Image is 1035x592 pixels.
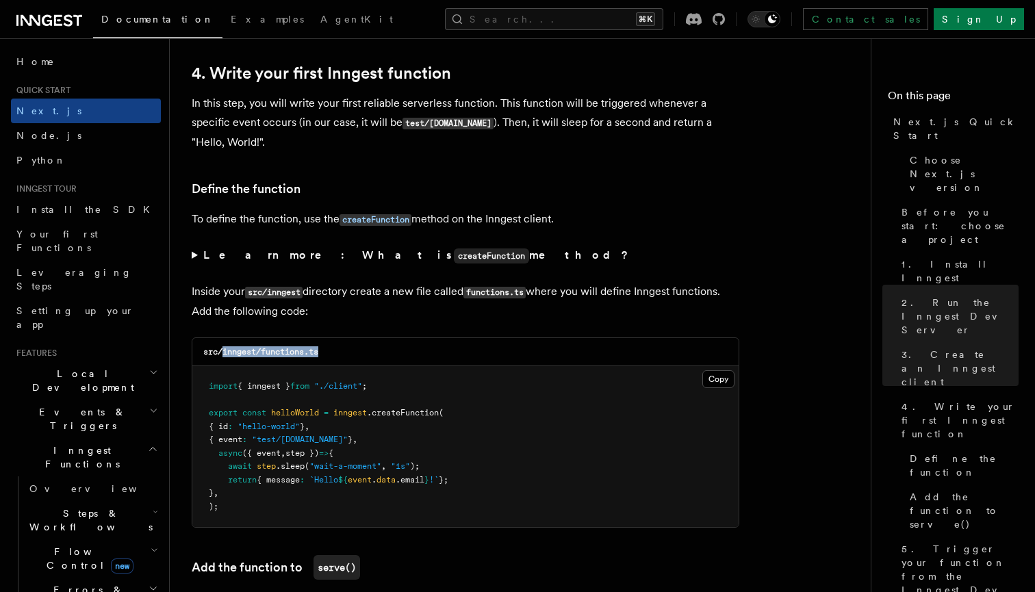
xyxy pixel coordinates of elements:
span: `Hello [309,475,338,485]
span: { message [257,475,300,485]
p: To define the function, use the method on the Inngest client. [192,209,739,229]
code: createFunction [340,214,411,226]
p: In this step, you will write your first reliable serverless function. This function will be trigg... [192,94,739,152]
a: Examples [222,4,312,37]
button: Local Development [11,361,161,400]
button: Toggle dark mode [747,11,780,27]
span: await [228,461,252,471]
span: { [329,448,333,458]
code: functions.ts [463,287,526,298]
span: , [281,448,285,458]
span: Overview [29,483,170,494]
a: Choose Next.js version [904,148,1019,200]
span: . [372,475,376,485]
span: Setting up your app [16,305,134,330]
span: : [300,475,305,485]
code: serve() [314,555,360,580]
span: Before you start: choose a project [902,205,1019,246]
span: , [305,422,309,431]
span: "./client" [314,381,362,391]
a: Install the SDK [11,197,161,222]
span: Your first Functions [16,229,98,253]
span: .email [396,475,424,485]
span: Next.js Quick Start [893,115,1019,142]
span: 3. Create an Inngest client [902,348,1019,389]
code: createFunction [454,248,529,263]
span: } [209,488,214,498]
span: from [290,381,309,391]
a: Next.js Quick Start [888,110,1019,148]
span: ({ event [242,448,281,458]
summary: Learn more: What iscreateFunctionmethod? [192,246,739,266]
span: , [214,488,218,498]
p: Inside your directory create a new file called where you will define Inngest functions. Add the f... [192,282,739,321]
a: Add the function to serve() [904,485,1019,537]
span: "wait-a-moment" [309,461,381,471]
span: return [228,475,257,485]
span: Add the function to serve() [910,490,1019,531]
span: Node.js [16,130,81,141]
span: event [348,475,372,485]
a: Your first Functions [11,222,161,260]
a: createFunction [340,212,411,225]
a: Setting up your app [11,298,161,337]
span: { event [209,435,242,444]
span: Quick start [11,85,71,96]
span: Inngest Functions [11,443,148,471]
span: step }) [285,448,319,458]
span: export [209,408,238,417]
span: Define the function [910,452,1019,479]
span: ( [439,408,444,417]
a: 2. Run the Inngest Dev Server [896,290,1019,342]
span: 1. Install Inngest [902,257,1019,285]
span: }; [439,475,448,485]
span: Steps & Workflows [24,506,153,534]
span: Flow Control [24,545,151,572]
span: .sleep [276,461,305,471]
button: Steps & Workflows [24,501,161,539]
span: ( [305,461,309,471]
span: } [348,435,353,444]
button: Inngest Functions [11,438,161,476]
span: Python [16,155,66,166]
a: 1. Install Inngest [896,252,1019,290]
code: test/[DOMAIN_NAME] [402,118,494,129]
span: } [424,475,429,485]
span: Inngest tour [11,183,77,194]
span: inngest [333,408,367,417]
a: Leveraging Steps [11,260,161,298]
span: } [300,422,305,431]
span: = [324,408,329,417]
a: Home [11,49,161,74]
button: Search...⌘K [445,8,663,30]
span: : [228,422,233,431]
a: Node.js [11,123,161,148]
code: src/inngest [245,287,303,298]
span: !` [429,475,439,485]
a: 4. Write your first Inngest function [896,394,1019,446]
button: Copy [702,370,734,388]
span: step [257,461,276,471]
button: Flow Controlnew [24,539,161,578]
span: , [381,461,386,471]
span: import [209,381,238,391]
span: "hello-world" [238,422,300,431]
span: data [376,475,396,485]
button: Events & Triggers [11,400,161,438]
span: 4. Write your first Inngest function [902,400,1019,441]
span: Home [16,55,55,68]
span: .createFunction [367,408,439,417]
a: Define the function [904,446,1019,485]
span: "1s" [391,461,410,471]
a: Add the function toserve() [192,555,360,580]
a: Python [11,148,161,172]
span: ; [362,381,367,391]
a: Define the function [192,179,301,198]
span: ${ [338,475,348,485]
span: new [111,558,133,574]
span: helloWorld [271,408,319,417]
strong: Learn more: What is method? [203,248,631,261]
a: Before you start: choose a project [896,200,1019,252]
span: const [242,408,266,417]
span: Next.js [16,105,81,116]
